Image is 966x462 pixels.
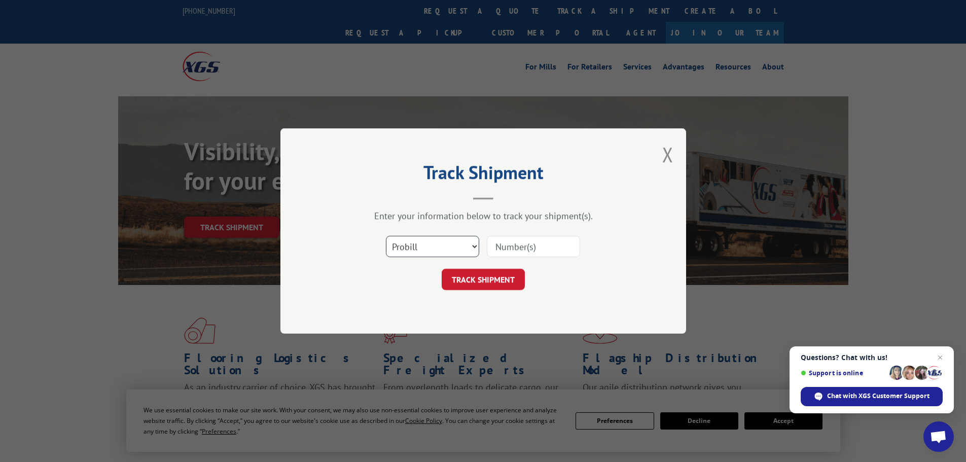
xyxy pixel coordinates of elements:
[801,369,886,377] span: Support is online
[331,210,635,222] div: Enter your information below to track your shipment(s).
[934,351,946,364] span: Close chat
[923,421,954,452] div: Open chat
[827,392,929,401] span: Chat with XGS Customer Support
[662,141,673,168] button: Close modal
[331,165,635,185] h2: Track Shipment
[442,269,525,290] button: TRACK SHIPMENT
[801,353,943,362] span: Questions? Chat with us!
[801,387,943,406] div: Chat with XGS Customer Support
[487,236,580,257] input: Number(s)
